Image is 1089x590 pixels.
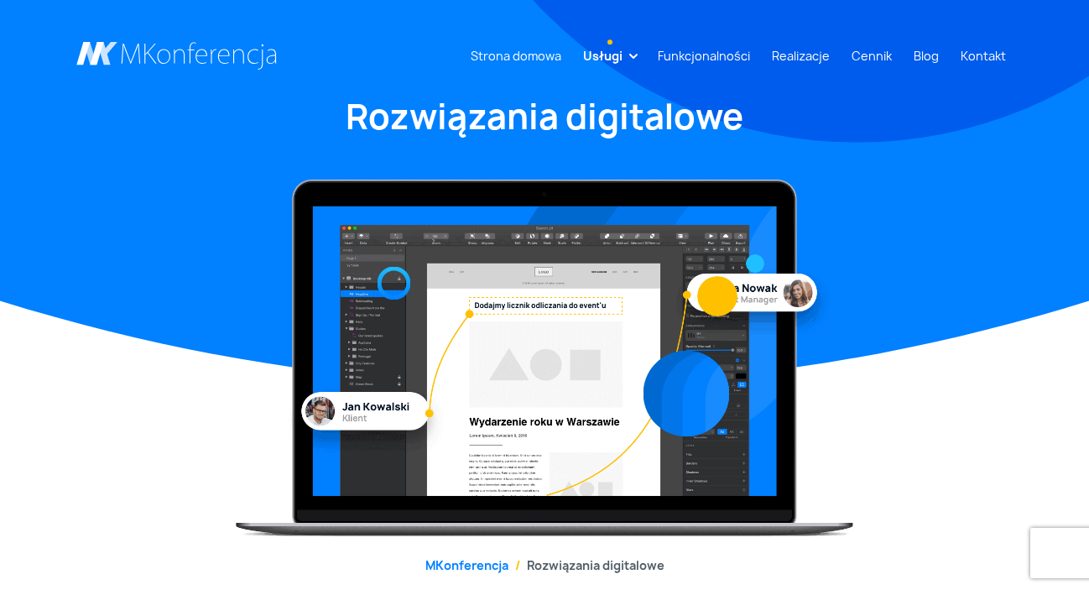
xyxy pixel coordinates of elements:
[508,556,664,574] li: Rozwiązania digitalowe
[697,276,737,316] img: Graficzny element strony
[643,351,730,437] img: Graficzny element strony
[845,40,899,71] a: Cennik
[907,40,946,71] a: Blog
[76,556,1013,574] nav: breadcrumb
[76,94,1013,139] h1: Rozwiązania digitalowe
[746,254,764,273] img: Graficzny element strony
[464,40,568,71] a: Strona domowa
[954,40,1013,71] a: Kontakt
[425,557,508,573] a: MKonferencja
[236,180,853,536] img: Rozwiązania digitalowe
[576,40,629,71] a: Usługi
[651,40,757,71] a: Funkcjonalności
[378,267,411,300] img: Graficzny element strony
[765,40,836,71] a: Realizacje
